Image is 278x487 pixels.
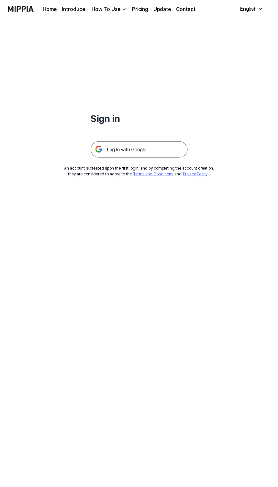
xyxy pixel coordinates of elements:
a: Privacy Policy [183,172,208,176]
button: How To Use [90,6,127,13]
h1: Sign in [91,111,188,126]
a: Home [43,6,57,13]
div: How To Use [90,6,122,13]
button: English [235,3,267,16]
img: 구글 로그인 버튼 [91,141,188,158]
a: Introduce [62,6,85,13]
img: down [122,7,127,12]
a: Update [153,6,171,13]
a: Terms and Conditions [133,172,173,176]
a: Contact [176,6,195,13]
a: Pricing [132,6,148,13]
div: An account is created upon the first login, and by completing the account creation, they are cons... [64,165,214,177]
div: English [239,5,258,13]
